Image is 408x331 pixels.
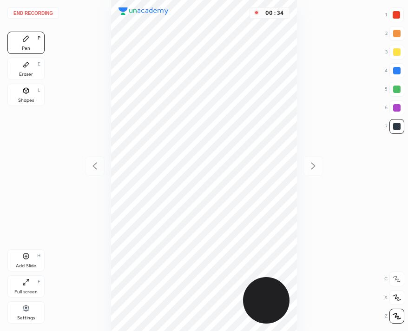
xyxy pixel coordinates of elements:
[18,98,34,103] div: Shapes
[16,264,36,268] div: Add Slide
[385,7,404,22] div: 1
[7,7,59,19] button: End recording
[385,309,404,324] div: Z
[385,119,404,134] div: 7
[385,63,404,78] div: 4
[385,82,404,97] div: 5
[38,36,40,40] div: P
[37,253,40,258] div: H
[19,72,33,77] div: Eraser
[385,100,404,115] div: 6
[17,316,35,320] div: Settings
[22,46,30,51] div: Pen
[14,290,38,294] div: Full screen
[385,26,404,41] div: 2
[384,290,404,305] div: X
[38,88,40,93] div: L
[38,279,40,284] div: F
[118,7,169,15] img: logo.38c385cc.svg
[385,45,404,60] div: 3
[263,10,285,16] div: 00 : 34
[384,271,404,286] div: C
[38,62,40,66] div: E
